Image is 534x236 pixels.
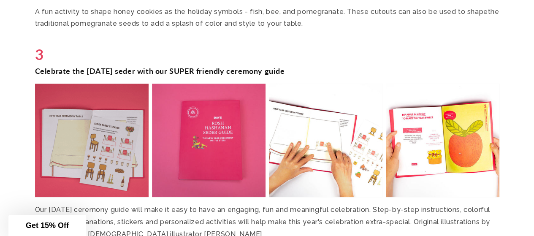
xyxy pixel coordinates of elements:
[152,84,266,197] img: Friendly Rosh Hashanah Ceremony Guide (7855713222894)
[26,221,69,230] span: Get 15% Off
[35,66,499,76] h3: Celebrate the [DATE] seder with our SUPER friendly ceremony guide
[35,45,499,64] h3: 3
[35,84,149,197] img: Friendly Rosh Hashanah Ceremony Guide
[35,6,499,30] p: A fun activity to shape honey cookies as the holiday symbols - fish, bee, and pomegranate. These ...
[386,84,499,197] img: Friendly Rosh Hashanah Ceremony Guide (7855713222894)
[8,215,86,236] div: Get 15% Off
[269,84,382,197] img: Friendly Rosh Hashanah Ceremony Guide (7855713222894)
